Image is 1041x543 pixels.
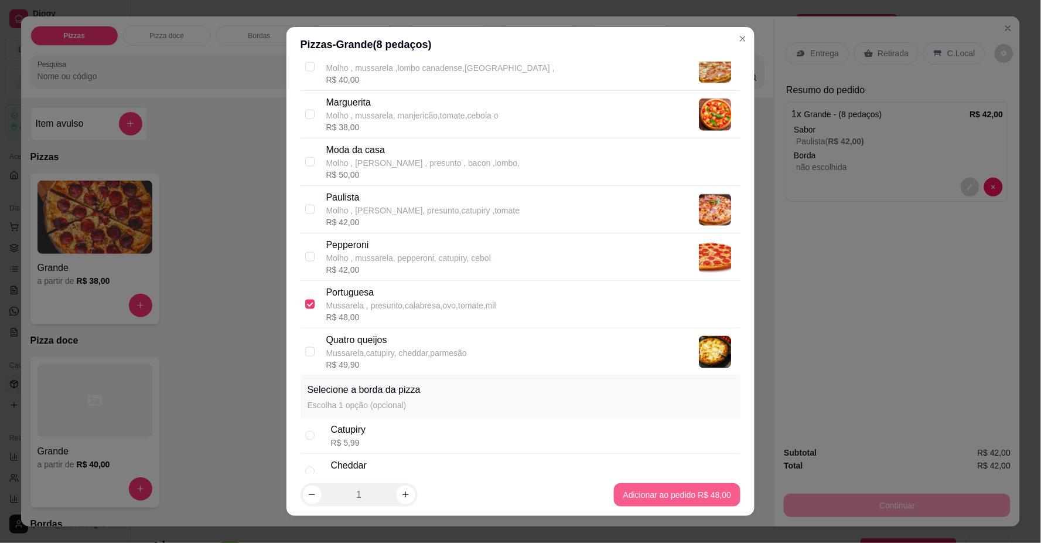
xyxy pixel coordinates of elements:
img: product-image [699,194,731,226]
img: product-image [699,241,731,273]
p: Portuguesa [326,286,496,300]
div: R$ 42,00 [326,264,491,276]
p: Molho , [PERSON_NAME], presunto,catupiry ,tomate [326,205,520,216]
p: Selecione a borda da pizza [308,383,421,397]
button: Adicionar ao pedido R$ 48,00 [614,483,740,507]
div: R$ 50,00 [326,169,520,181]
div: Pizzas - Grande ( 8 pedaços) [301,36,741,53]
div: Cheddar [331,459,367,473]
button: Close [733,29,752,48]
img: product-image [699,51,731,83]
div: R$ 5,99 [331,437,366,449]
div: R$ 48,00 [326,311,496,323]
div: R$ 5,99 [331,473,367,484]
p: Mussarela , presunto,calabresa,ovo,tomate,mil [326,300,496,311]
div: Catupiry [331,423,366,437]
div: R$ 38,00 [326,121,499,133]
p: Marguerita [326,96,499,110]
button: decrease-product-quantity [303,486,322,504]
p: Paulista [326,191,520,205]
p: Molho , [PERSON_NAME] , presunto , bacon ,lombo, [326,157,520,169]
div: R$ 40,00 [326,74,555,86]
img: product-image [699,99,731,131]
div: R$ 42,00 [326,216,520,228]
p: Molho , mussarela ,lombo canadense,[GEOGRAPHIC_DATA] , [326,62,555,74]
p: Moda da casa [326,143,520,157]
p: Molho , mussarela, pepperoni, catupiry, cebol [326,252,491,264]
p: 1 [356,488,361,502]
p: Mussarela,catupiry, cheddar,parmesão [326,347,467,359]
p: Escolha 1 opção (opcional) [308,399,421,411]
div: R$ 49,90 [326,359,467,371]
p: Molho , mussarela, manjericão,tomate,cebola o [326,110,499,121]
p: Quatro queijos [326,333,467,347]
img: product-image [699,336,731,368]
button: increase-product-quantity [397,486,415,504]
p: Pepperoni [326,238,491,252]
